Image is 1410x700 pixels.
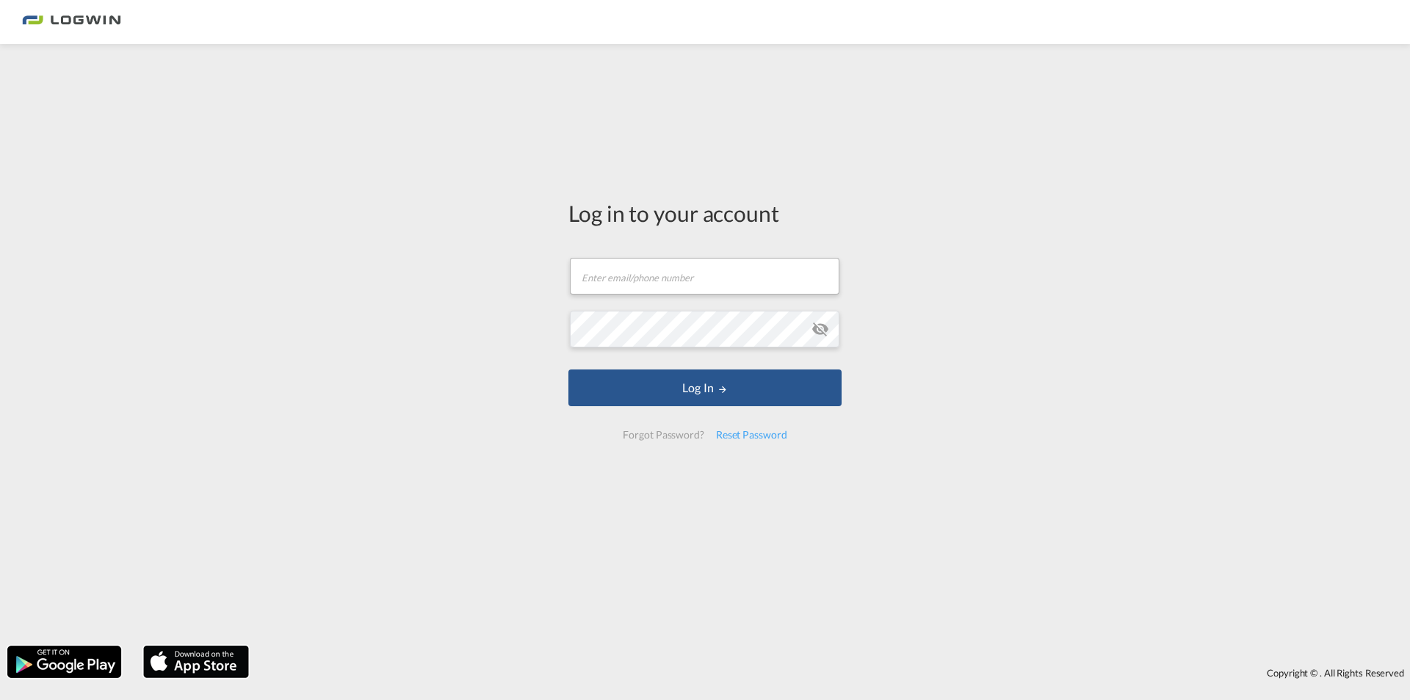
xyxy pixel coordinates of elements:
[568,369,842,406] button: LOGIN
[568,198,842,228] div: Log in to your account
[6,644,123,679] img: google.png
[256,660,1410,685] div: Copyright © . All Rights Reserved
[710,422,793,448] div: Reset Password
[617,422,709,448] div: Forgot Password?
[570,258,839,295] input: Enter email/phone number
[142,644,250,679] img: apple.png
[22,6,121,39] img: bc73a0e0d8c111efacd525e4c8ad7d32.png
[811,320,829,338] md-icon: icon-eye-off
